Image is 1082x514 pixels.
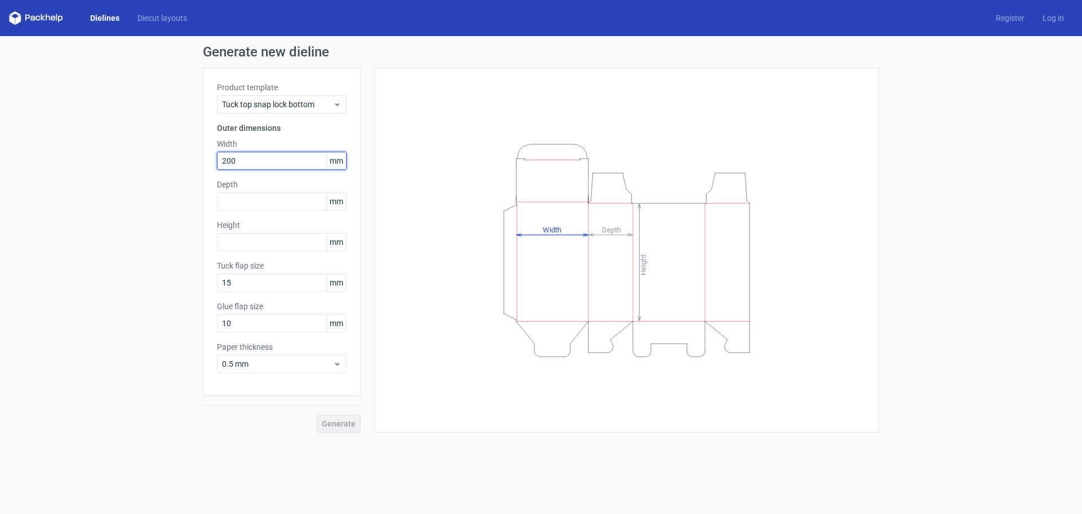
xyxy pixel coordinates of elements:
[639,254,648,275] tspan: Height
[987,12,1034,24] a: Register
[217,341,347,353] label: Paper thickness
[128,12,196,24] a: Diecut layouts
[217,122,347,134] h3: Outer dimensions
[81,12,128,24] a: Dielines
[217,301,347,312] label: Glue flap size
[602,225,621,234] tspan: Depth
[217,219,347,231] label: Height
[326,315,346,332] span: mm
[217,82,347,93] label: Product template
[326,193,346,210] span: mm
[326,234,346,251] span: mm
[222,358,333,370] span: 0.5 mm
[543,225,561,234] tspan: Width
[217,138,347,150] label: Width
[217,260,347,271] label: Tuck flap size
[222,99,333,110] span: Tuck top snap lock bottom
[203,45,879,59] h1: Generate new dieline
[326,152,346,169] span: mm
[217,179,347,190] label: Depth
[1034,12,1073,24] a: Log in
[326,274,346,291] span: mm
